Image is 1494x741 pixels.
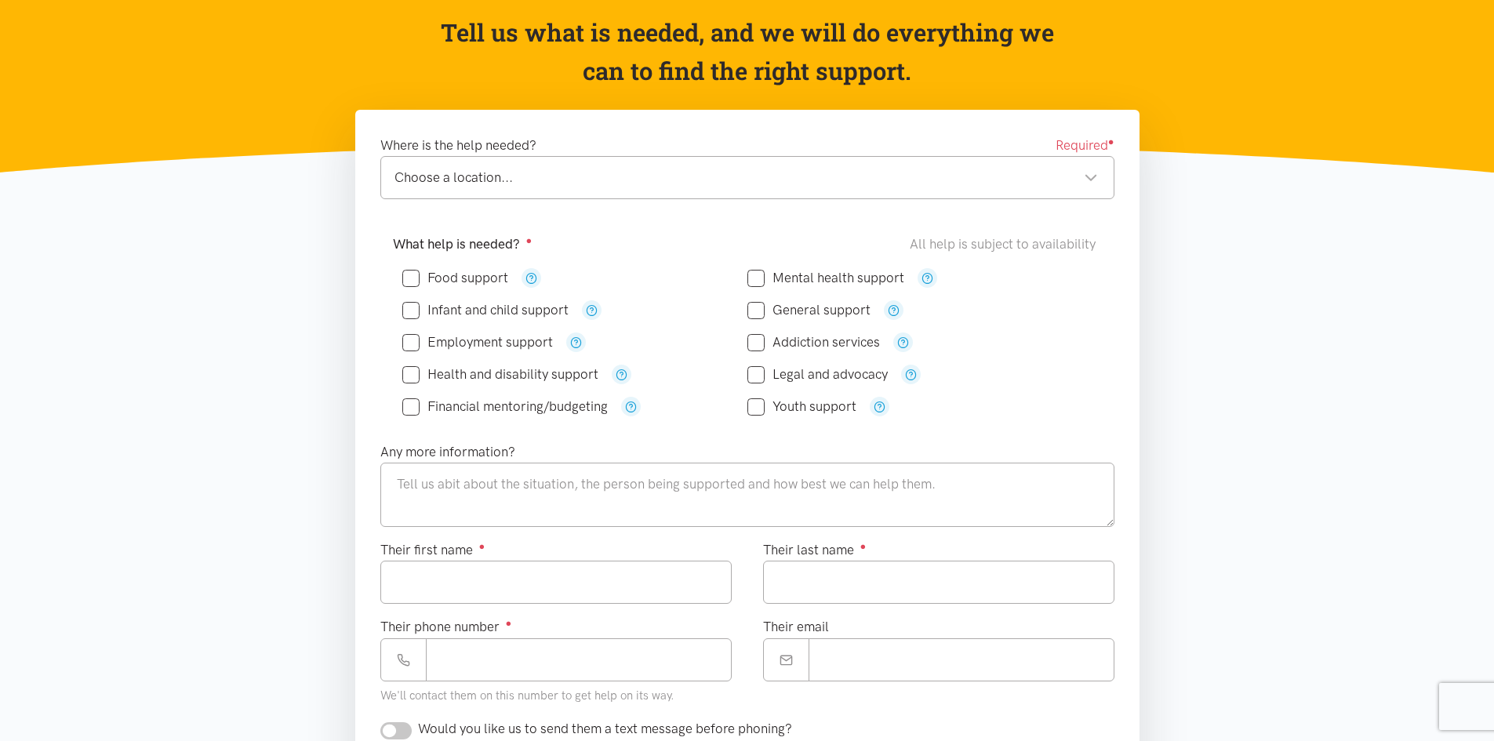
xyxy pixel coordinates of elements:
[394,167,1098,188] div: Choose a location...
[380,616,512,637] label: Their phone number
[402,368,598,381] label: Health and disability support
[910,234,1102,255] div: All help is subject to availability
[418,721,792,736] span: Would you like us to send them a text message before phoning?
[402,336,553,349] label: Employment support
[380,688,674,703] small: We'll contact them on this number to get help on its way.
[380,135,536,156] label: Where is the help needed?
[763,616,829,637] label: Their email
[1108,136,1114,147] sup: ●
[435,13,1059,91] p: Tell us what is needed, and we will do everything we can to find the right support.
[860,540,867,552] sup: ●
[747,336,880,349] label: Addiction services
[380,539,485,561] label: Their first name
[747,400,856,413] label: Youth support
[479,540,485,552] sup: ●
[747,368,888,381] label: Legal and advocacy
[506,617,512,629] sup: ●
[426,638,732,681] input: Phone number
[526,234,533,246] sup: ●
[402,400,608,413] label: Financial mentoring/budgeting
[380,441,515,463] label: Any more information?
[1056,135,1114,156] span: Required
[809,638,1114,681] input: Email
[747,271,904,285] label: Mental health support
[402,271,508,285] label: Food support
[747,303,871,317] label: General support
[763,539,867,561] label: Their last name
[402,303,569,317] label: Infant and child support
[393,234,533,255] label: What help is needed?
